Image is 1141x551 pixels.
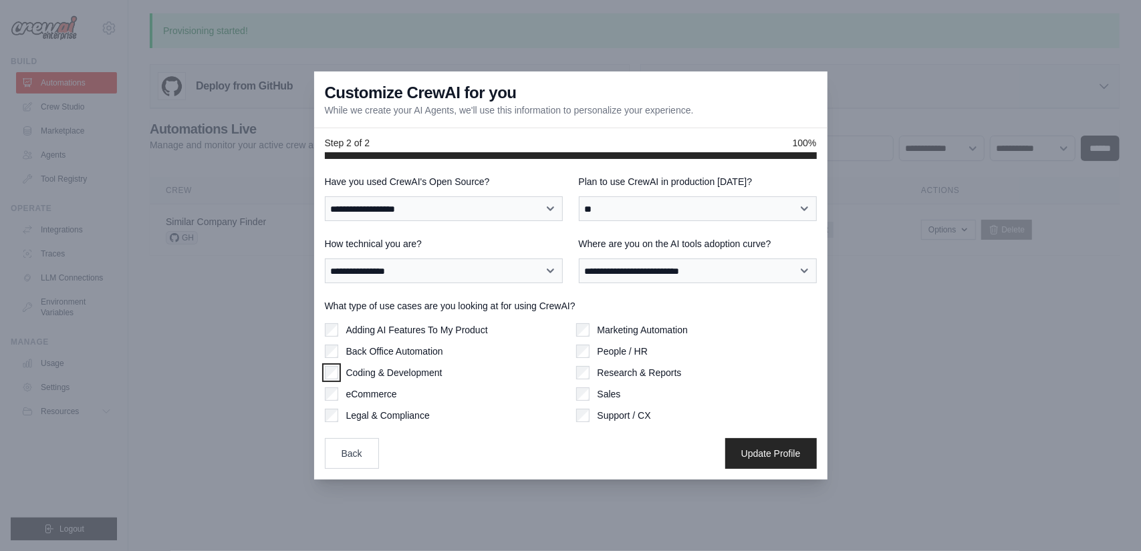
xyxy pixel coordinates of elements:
label: Sales [598,387,621,401]
label: People / HR [598,345,648,358]
button: Back [325,438,379,469]
label: Legal & Compliance [346,409,430,422]
label: eCommerce [346,387,397,401]
label: Back Office Automation [346,345,443,358]
label: How technical you are? [325,237,563,250]
label: Where are you on the AI tools adoption curve? [579,237,817,250]
span: Step 2 of 2 [325,136,370,150]
h3: Customize CrewAI for you [325,82,517,104]
label: Plan to use CrewAI in production [DATE]? [579,175,817,188]
label: Adding AI Features To My Product [346,323,488,337]
label: What type of use cases are you looking at for using CrewAI? [325,299,817,313]
button: Update Profile [725,438,817,469]
label: Coding & Development [346,366,442,379]
span: 100% [793,136,817,150]
label: Research & Reports [598,366,682,379]
label: Marketing Automation [598,323,688,337]
label: Have you used CrewAI's Open Source? [325,175,563,188]
p: While we create your AI Agents, we'll use this information to personalize your experience. [325,104,694,117]
label: Support / CX [598,409,651,422]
